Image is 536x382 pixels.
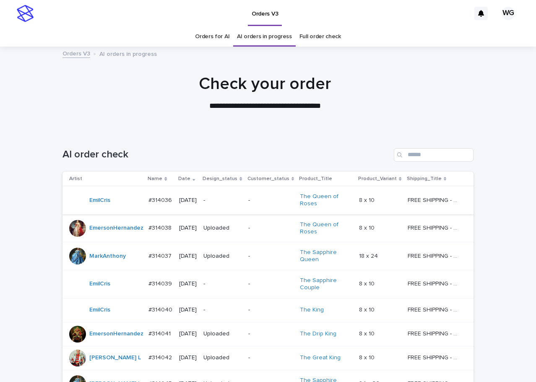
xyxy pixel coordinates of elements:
p: FREE SHIPPING - preview in 1-2 business days, after your approval delivery will take 5-10 b.d. [408,223,462,232]
p: #314038 [148,223,173,232]
p: - [203,197,241,204]
p: - [248,354,293,361]
p: FREE SHIPPING - preview in 1-2 business days, after your approval delivery will take 5-10 b.d. [408,353,462,361]
tr: EmilCris #314040#314040 [DATE]--The King 8 x 108 x 10 FREE SHIPPING - preview in 1-2 business day... [62,298,474,322]
tr: EmilCris #314036#314036 [DATE]--The Queen of Roses 8 x 108 x 10 FREE SHIPPING - preview in 1-2 bu... [62,186,474,215]
p: - [248,330,293,338]
tr: EmilCris #314039#314039 [DATE]--The Sapphire Couple 8 x 108 x 10 FREE SHIPPING - preview in 1-2 b... [62,270,474,298]
a: EmersonHernandez [89,225,143,232]
a: MarkAnthony [89,253,126,260]
p: 18 x 24 [359,251,380,260]
p: Uploaded [203,330,241,338]
p: FREE SHIPPING - preview in 1-2 business days, after your approval delivery will take 5-10 b.d. [408,279,462,288]
p: #314040 [148,305,174,314]
p: [DATE] [179,225,197,232]
a: The Queen of Roses [300,221,352,235]
p: [DATE] [179,253,197,260]
a: Orders for AI [195,27,229,47]
p: Artist [69,174,82,183]
p: Design_status [203,174,237,183]
p: 8 x 10 [359,195,376,204]
p: #314039 [148,279,174,288]
p: - [248,253,293,260]
a: AI orders in progress [237,27,292,47]
p: #314042 [148,353,174,361]
p: - [248,306,293,314]
p: [DATE] [179,197,197,204]
p: #314037 [148,251,173,260]
p: FREE SHIPPING - preview in 1-2 business days, after your approval delivery will take 5-10 b.d. [408,251,462,260]
p: [DATE] [179,280,197,288]
p: AI orders in progress [99,49,157,58]
p: - [248,280,293,288]
p: Uploaded [203,354,241,361]
p: [DATE] [179,354,197,361]
p: - [203,280,241,288]
p: Uploaded [203,253,241,260]
h1: AI order check [62,149,390,161]
tr: EmersonHernandez #314041#314041 [DATE]Uploaded-The Drip King 8 x 108 x 10 FREE SHIPPING - preview... [62,322,474,346]
a: The Great King [300,354,341,361]
p: - [248,197,293,204]
tr: EmersonHernandez #314038#314038 [DATE]Uploaded-The Queen of Roses 8 x 108 x 10 FREE SHIPPING - pr... [62,214,474,242]
a: Full order check [299,27,341,47]
a: EmilCris [89,197,110,204]
tr: [PERSON_NAME] L #314042#314042 [DATE]Uploaded-The Great King 8 x 108 x 10 FREE SHIPPING - preview... [62,346,474,370]
p: 8 x 10 [359,329,376,338]
div: WG [502,7,515,20]
p: - [203,306,241,314]
p: - [248,225,293,232]
p: FREE SHIPPING - preview in 1-2 business days, after your approval delivery will take 5-10 b.d. [408,195,462,204]
a: The King [300,306,324,314]
input: Search [394,148,474,162]
p: FREE SHIPPING - preview in 1-2 business days, after your approval delivery will take 5-10 b.d. [408,329,462,338]
p: 8 x 10 [359,279,376,288]
p: Product_Variant [358,174,397,183]
a: EmersonHernandez [89,330,143,338]
p: Date [178,174,190,183]
p: Customer_status [247,174,289,183]
a: EmilCris [89,280,110,288]
p: #314041 [148,329,172,338]
p: Shipping_Title [407,174,442,183]
a: The Queen of Roses [300,193,352,207]
p: FREE SHIPPING - preview in 1-2 business days, after your approval delivery will take 5-10 b.d. [408,305,462,314]
p: 8 x 10 [359,353,376,361]
p: [DATE] [179,306,197,314]
p: #314036 [148,195,174,204]
h1: Check your order [60,74,471,94]
p: 8 x 10 [359,305,376,314]
p: Uploaded [203,225,241,232]
tr: MarkAnthony #314037#314037 [DATE]Uploaded-The Sapphire Queen 18 x 2418 x 24 FREE SHIPPING - previ... [62,242,474,270]
a: The Drip King [300,330,336,338]
p: [DATE] [179,330,197,338]
p: Name [148,174,162,183]
img: stacker-logo-s-only.png [17,5,34,22]
a: Orders V3 [62,48,90,58]
a: EmilCris [89,306,110,314]
p: 8 x 10 [359,223,376,232]
p: Product_Title [299,174,332,183]
a: The Sapphire Couple [300,277,352,291]
a: [PERSON_NAME] L [89,354,141,361]
a: The Sapphire Queen [300,249,352,263]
